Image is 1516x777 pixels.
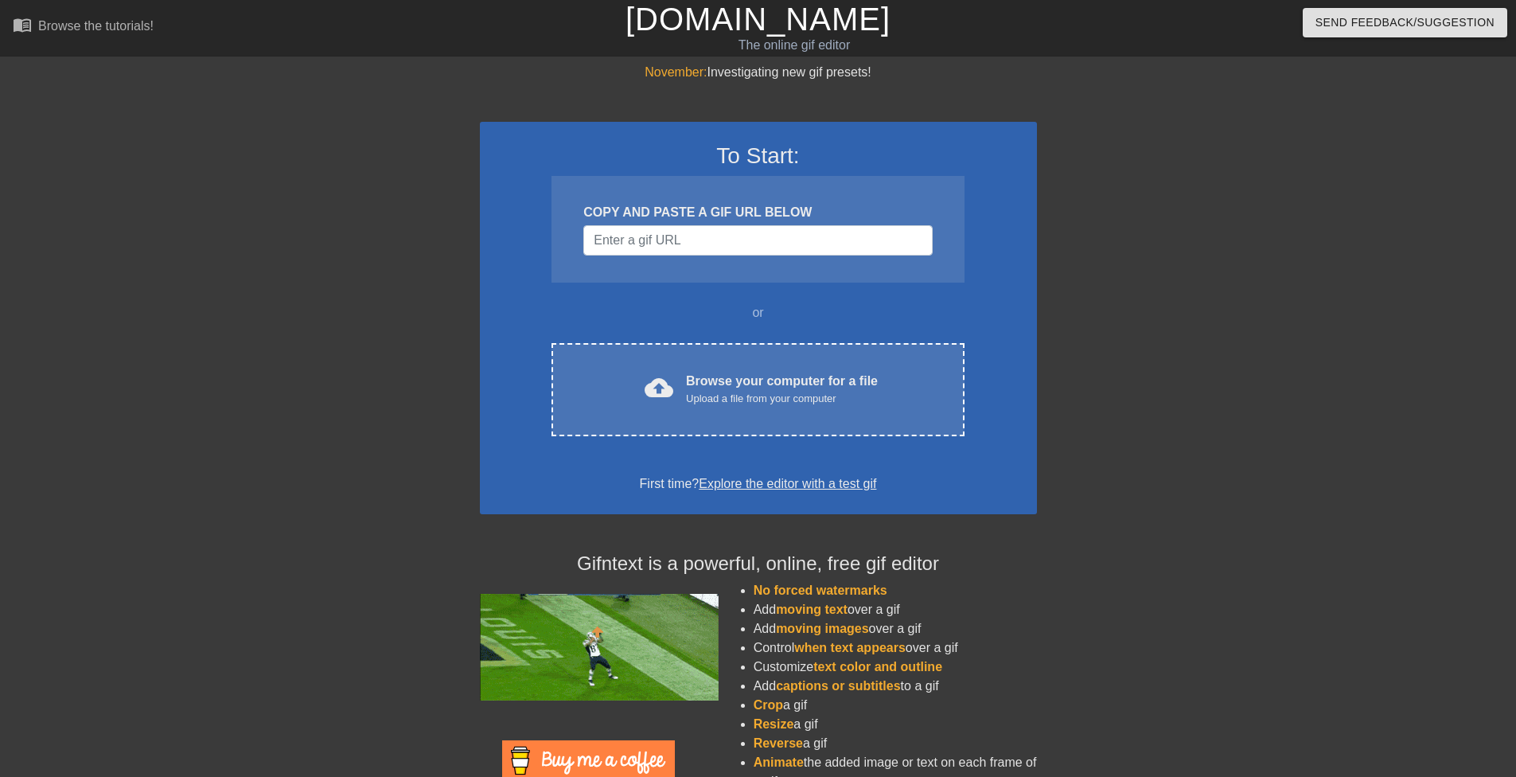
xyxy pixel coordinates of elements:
span: moving text [776,603,848,616]
li: a gif [754,734,1037,753]
span: captions or subtitles [776,679,900,693]
a: Explore the editor with a test gif [699,477,876,490]
span: cloud_upload [645,373,673,402]
a: [DOMAIN_NAME] [625,2,891,37]
div: Investigating new gif presets! [480,63,1037,82]
span: No forced watermarks [754,584,887,597]
span: Send Feedback/Suggestion [1315,13,1495,33]
span: Resize [754,717,794,731]
span: text color and outline [813,660,942,674]
span: Reverse [754,736,803,750]
div: Browse your computer for a file [686,372,878,407]
li: a gif [754,696,1037,715]
li: Customize [754,658,1037,677]
li: Add to a gif [754,677,1037,696]
li: Add over a gif [754,600,1037,619]
div: or [521,303,996,322]
div: Browse the tutorials! [38,19,154,33]
div: First time? [501,474,1016,494]
input: Username [583,225,932,256]
h3: To Start: [501,143,1016,170]
li: Add over a gif [754,619,1037,638]
li: Control over a gif [754,638,1037,658]
div: COPY AND PASTE A GIF URL BELOW [583,203,932,222]
div: The online gif editor [513,36,1075,55]
span: when text appears [794,641,906,654]
span: moving images [776,622,868,635]
button: Send Feedback/Suggestion [1303,8,1507,37]
li: a gif [754,715,1037,734]
h4: Gifntext is a powerful, online, free gif editor [480,552,1037,576]
div: Upload a file from your computer [686,391,878,407]
a: Browse the tutorials! [13,15,154,40]
span: menu_book [13,15,32,34]
span: Crop [754,698,783,712]
span: Animate [754,756,804,769]
span: November: [645,65,707,79]
img: football_small.gif [480,594,719,701]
